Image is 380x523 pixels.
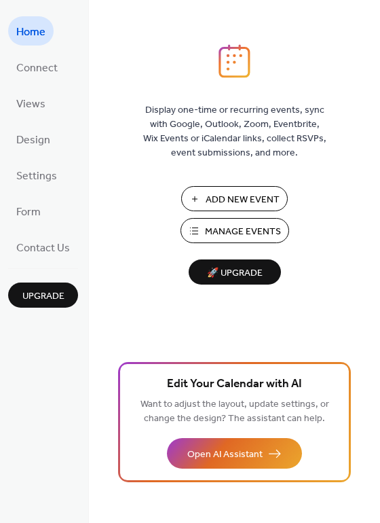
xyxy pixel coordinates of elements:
[197,264,273,283] span: 🚀 Upgrade
[218,44,250,78] img: logo_icon.svg
[8,160,65,190] a: Settings
[167,375,302,394] span: Edit Your Calendar with AI
[16,166,57,187] span: Settings
[16,22,45,43] span: Home
[16,202,41,223] span: Form
[22,289,64,304] span: Upgrade
[206,193,280,207] span: Add New Event
[181,186,288,211] button: Add New Event
[8,283,78,308] button: Upgrade
[8,16,54,46] a: Home
[140,395,329,428] span: Want to adjust the layout, update settings, or change the design? The assistant can help.
[180,218,289,243] button: Manage Events
[8,52,66,82] a: Connect
[167,438,302,469] button: Open AI Assistant
[205,225,281,239] span: Manage Events
[16,238,70,259] span: Contact Us
[8,232,78,261] a: Contact Us
[8,88,54,118] a: Views
[8,124,58,154] a: Design
[143,103,326,160] span: Display one-time or recurring events, sync with Google, Outlook, Zoom, Eventbrite, Wix Events or ...
[8,196,49,226] a: Form
[16,58,58,79] span: Connect
[16,130,50,151] span: Design
[187,448,263,462] span: Open AI Assistant
[16,94,45,115] span: Views
[189,259,281,285] button: 🚀 Upgrade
